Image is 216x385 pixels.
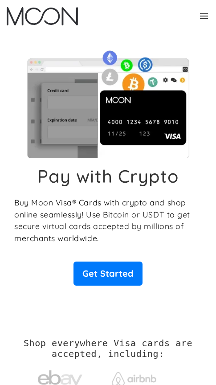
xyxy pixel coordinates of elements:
[37,165,179,187] h1: Pay with Crypto
[14,47,202,158] img: Moon Cards let you spend your crypto anywhere Visa is accepted.
[73,262,143,286] a: Get Started
[7,7,78,25] img: Moon Logo
[7,7,78,25] a: home
[14,338,202,359] h2: Shop everywhere Visa cards are accepted, including:
[14,197,202,244] p: Buy Moon Visa® Cards with crypto and shop online seamlessly! Use Bitcoin or USDT to get secure vi...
